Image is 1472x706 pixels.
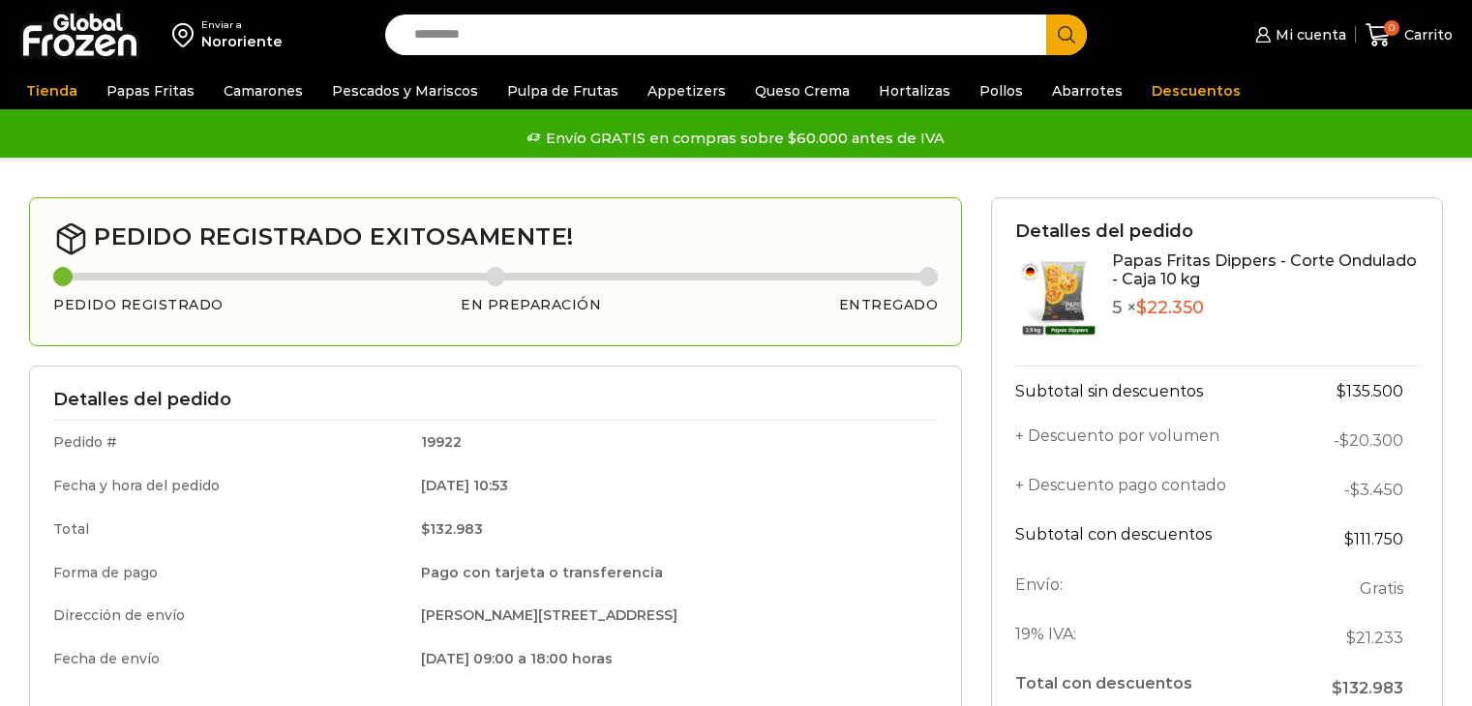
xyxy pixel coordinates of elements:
span: 0 [1384,20,1399,36]
th: + Descuento por volumen [1015,416,1291,465]
h3: Detalles del pedido [53,390,938,411]
h3: Pedido registrado [53,297,224,313]
a: Papas Fritas Dippers - Corte Ondulado - Caja 10 kg [1112,251,1417,288]
td: Forma de pago [53,551,407,595]
span: $ [1350,481,1360,499]
span: $ [1337,382,1346,400]
a: Papas Fritas [97,73,204,109]
div: Enviar a [201,18,283,32]
td: Fecha y hora del pedido [53,464,407,508]
p: 5 × [1112,298,1419,319]
td: 19922 [407,421,938,464]
td: - [1291,416,1419,465]
span: $ [1346,629,1356,647]
a: 0 Carrito [1366,13,1453,58]
td: [DATE] 10:53 [407,464,938,508]
td: Dirección de envío [53,594,407,637]
span: Carrito [1399,25,1453,44]
th: Subtotal con descuentos [1015,515,1291,564]
span: $ [1332,679,1342,697]
td: - [1291,465,1419,515]
span: $ [421,520,430,538]
span: $ [1339,431,1349,450]
h2: Pedido registrado exitosamente! [53,221,938,256]
a: Pollos [970,73,1033,109]
a: Abarrotes [1042,73,1132,109]
img: address-field-icon.svg [172,18,201,51]
th: Subtotal sin descuentos [1015,366,1291,416]
button: Search button [1046,15,1087,55]
h3: En preparación [461,297,601,313]
span: Mi cuenta [1271,25,1346,44]
span: 21.233 [1346,629,1403,647]
bdi: 22.350 [1136,297,1204,318]
td: Pedido # [53,421,407,464]
div: Nororiente [201,32,283,51]
bdi: 20.300 [1339,431,1403,450]
a: Descuentos [1142,73,1250,109]
a: Mi cuenta [1250,15,1345,54]
span: $ [1136,297,1147,318]
a: Pescados y Mariscos [322,73,488,109]
span: $ [1344,530,1354,548]
a: Queso Crema [745,73,859,109]
span: 132.983 [1332,679,1403,697]
a: Pulpa de Frutas [497,73,628,109]
bdi: 111.750 [1344,530,1403,548]
td: [PERSON_NAME][STREET_ADDRESS] [407,594,938,637]
bdi: 135.500 [1337,382,1403,400]
bdi: 3.450 [1350,481,1403,499]
a: Appetizers [638,73,736,109]
th: Envío: [1015,564,1291,613]
a: Hortalizas [869,73,960,109]
th: + Descuento pago contado [1015,465,1291,515]
h3: Entregado [839,297,939,313]
bdi: 132.983 [421,520,483,538]
td: [DATE] 09:00 a 18:00 horas [407,637,938,677]
a: Tienda [16,73,87,109]
td: Fecha de envío [53,637,407,677]
td: Gratis [1291,564,1419,613]
td: Total [53,508,407,551]
h3: Detalles del pedido [1015,221,1419,243]
th: 19% IVA: [1015,613,1291,662]
a: Camarones [214,73,313,109]
td: Pago con tarjeta o transferencia [407,551,938,595]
